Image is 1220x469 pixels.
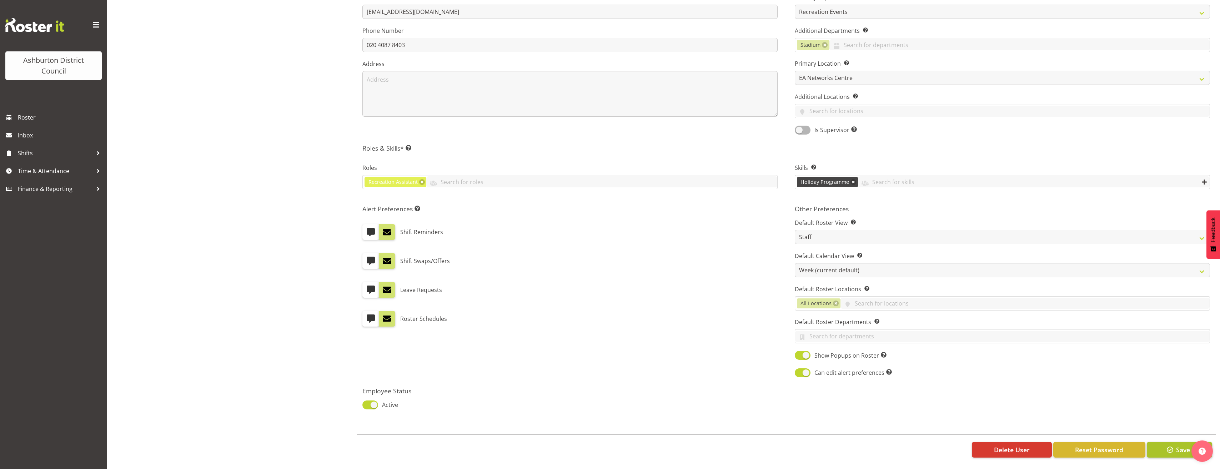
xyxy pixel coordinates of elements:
label: Shift Reminders [400,224,443,240]
span: Holiday Programme [800,178,849,186]
span: Feedback [1210,217,1216,242]
span: Reset Password [1075,445,1123,454]
span: Active [378,400,398,409]
span: Show Popups on Roster [810,351,887,360]
label: Address [362,60,778,68]
span: Can edit alert preferences [810,368,892,377]
label: Shift Swaps/Offers [400,253,450,269]
input: Phone Number [362,38,778,52]
input: Search for departments [795,331,1210,342]
button: Delete User [972,442,1051,458]
div: Ashburton District Council [12,55,95,76]
input: Search for departments [829,39,1210,50]
span: Shifts [18,148,93,158]
span: Inbox [18,130,104,141]
label: Default Calendar View [795,252,1210,260]
label: Primary Location [795,59,1210,68]
img: Rosterit website logo [5,18,64,32]
label: Roles [362,163,778,172]
span: Time & Attendance [18,166,93,176]
label: Default Roster Departments [795,318,1210,326]
h5: Other Preferences [795,205,1210,213]
input: Search for roles [426,176,777,187]
span: Stadium [800,41,820,49]
label: Default Roster Locations [795,285,1210,293]
label: Roster Schedules [400,311,447,327]
span: Is Supervisor [810,126,857,134]
span: Finance & Reporting [18,183,93,194]
input: Search for locations [840,298,1210,309]
img: help-xxl-2.png [1199,448,1206,455]
h5: Alert Preferences [362,205,778,213]
button: Save [1147,442,1212,458]
button: Reset Password [1053,442,1145,458]
label: Default Roster View [795,218,1210,227]
span: All Locations [800,299,832,307]
input: Email Address [362,5,778,19]
label: Phone Number [362,26,778,35]
input: Search for skills [858,176,1210,187]
span: Delete User [994,445,1030,454]
span: Roster [18,112,104,123]
h5: Roles & Skills* [362,144,1210,152]
label: Additional Departments [795,26,1210,35]
input: Search for locations [795,106,1210,117]
button: Feedback - Show survey [1206,210,1220,259]
label: Additional Locations [795,92,1210,101]
h5: Employee Status [362,387,782,395]
span: Recreation Assistant [368,178,418,186]
label: Skills [795,163,1210,172]
label: Leave Requests [400,282,442,298]
span: Save [1176,445,1190,454]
